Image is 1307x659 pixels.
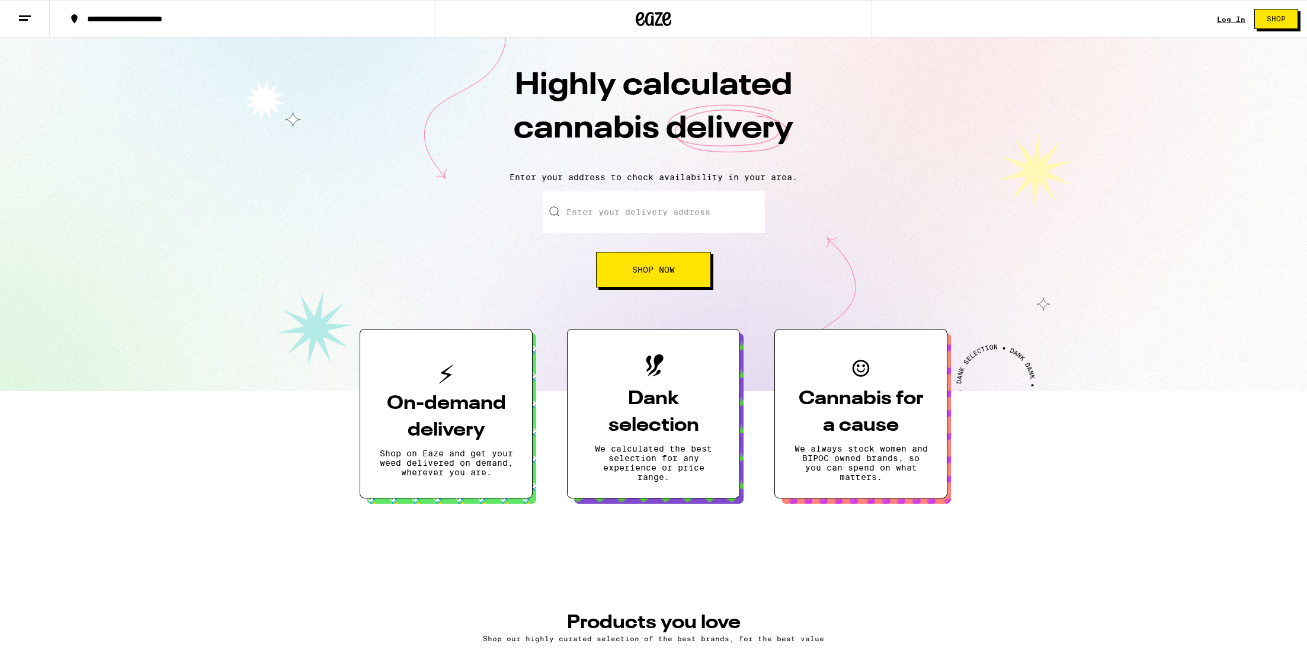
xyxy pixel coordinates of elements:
[379,449,513,477] p: Shop on Eaze and get your weed delivered on demand, wherever you are.
[371,613,936,632] h3: PRODUCTS YOU LOVE
[12,172,1295,182] p: Enter your address to check availability in your area.
[774,329,947,498] button: Cannabis for a causeWe always stock women and BIPOC owned brands, so you can spend on what matters.
[567,329,740,498] button: Dank selectionWe calculated the best selection for any experience or price range.
[596,252,711,287] button: Shop Now
[587,386,720,439] h3: Dank selection
[446,65,861,163] h1: Highly calculated cannabis delivery
[1254,9,1298,29] button: Shop
[1245,9,1307,29] a: Shop
[632,265,675,274] span: Shop Now
[543,191,765,233] input: Enter your delivery address
[794,386,928,439] h3: Cannabis for a cause
[1267,15,1286,23] span: Shop
[1217,15,1245,23] a: Log In
[379,391,513,444] h3: On-demand delivery
[587,444,720,482] p: We calculated the best selection for any experience or price range.
[360,329,533,498] button: On-demand deliveryShop on Eaze and get your weed delivered on demand, wherever you are.
[371,635,936,642] p: Shop our highly curated selection of the best brands, for the best value
[794,444,928,482] p: We always stock women and BIPOC owned brands, so you can spend on what matters.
